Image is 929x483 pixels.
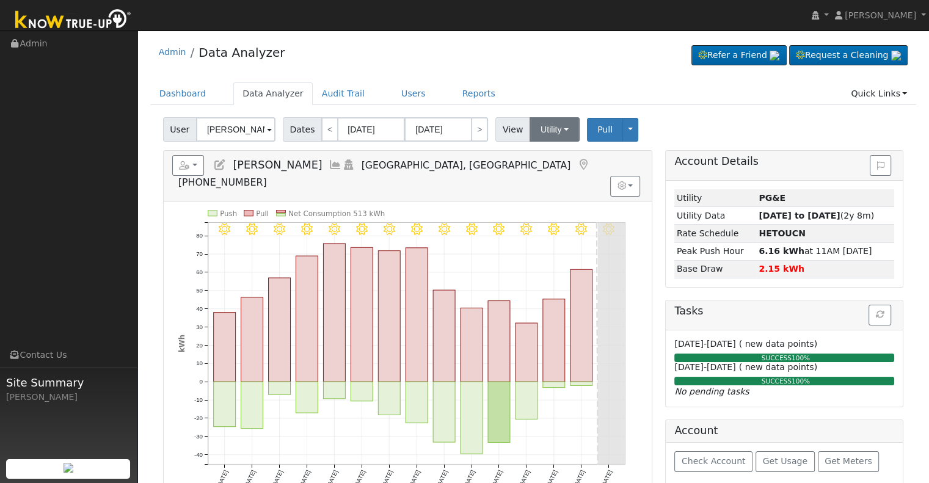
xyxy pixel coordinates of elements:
text: -10 [194,396,203,403]
a: Refer a Friend [691,45,787,66]
strong: 6.16 kWh [759,246,804,256]
a: > [471,117,488,142]
i: 8/26 - Clear [410,223,422,234]
text: 20 [196,341,203,348]
i: 8/25 - Clear [383,223,395,234]
h5: Account Details [674,155,894,168]
i: 8/24 - Clear [356,223,368,234]
a: Edit User (26036) [213,159,227,171]
button: Get Usage [756,451,815,472]
span: [DATE]-[DATE] [674,339,735,349]
button: Pull [587,118,623,142]
text: 70 [196,250,203,257]
i: 8/22 - MostlyClear [301,223,313,234]
img: retrieve [891,51,901,60]
strong: 2.15 kWh [759,264,804,274]
i: 8/23 - Clear [329,223,340,234]
rect: onclick="" [406,248,428,382]
rect: onclick="" [488,300,510,382]
text: kWh [177,335,186,352]
text: 80 [196,232,203,239]
rect: onclick="" [268,278,290,382]
strong: ID: 16178719, authorized: 02/12/25 [759,193,785,203]
span: [PHONE_NUMBER] [178,176,267,188]
i: No pending tasks [674,387,749,396]
text: 10 [196,360,203,366]
text: 0 [199,378,203,385]
i: 8/27 - MostlyClear [438,223,450,234]
a: Multi-Series Graph [329,159,342,171]
a: Audit Trail [313,82,374,105]
rect: onclick="" [213,382,235,427]
rect: onclick="" [433,382,455,442]
rect: onclick="" [570,269,592,382]
rect: onclick="" [543,299,565,382]
span: Dates [283,117,322,142]
button: Check Account [674,451,752,472]
span: ( new data points) [739,362,817,372]
span: ( new data points) [739,339,817,349]
span: Site Summary [6,374,131,391]
rect: onclick="" [241,382,263,428]
i: 8/29 - Clear [493,223,505,234]
rect: onclick="" [406,382,428,423]
img: retrieve [770,51,779,60]
button: Utility [530,117,580,142]
a: Map [577,159,590,171]
a: Request a Cleaning [789,45,908,66]
span: [GEOGRAPHIC_DATA], [GEOGRAPHIC_DATA] [362,159,571,171]
div: SUCCESS [671,354,900,363]
text: 60 [196,269,203,275]
td: Utility Data [674,207,756,225]
rect: onclick="" [516,323,537,382]
a: Admin [159,47,186,57]
i: 8/28 - Clear [465,223,477,234]
span: View [495,117,530,142]
text: Pull [256,209,269,218]
td: at 11AM [DATE] [757,242,895,260]
text: Net Consumption 513 kWh [288,209,385,218]
rect: onclick="" [570,382,592,385]
rect: onclick="" [323,244,345,382]
rect: onclick="" [351,382,373,401]
span: User [163,117,197,142]
i: 9/01 - Clear [575,223,587,234]
span: Pull [597,125,613,134]
rect: onclick="" [378,382,400,415]
img: Know True-Up [9,7,137,34]
rect: onclick="" [351,247,373,382]
a: Data Analyzer [199,45,285,60]
button: Refresh [869,305,891,325]
td: Utility [674,189,756,207]
td: Rate Schedule [674,225,756,242]
text: 40 [196,305,203,312]
text: 30 [196,324,203,330]
i: 8/19 - Clear [219,223,230,234]
td: Peak Push Hour [674,242,756,260]
rect: onclick="" [323,382,345,399]
strong: [DATE] to [DATE] [759,211,840,220]
text: -20 [194,415,203,421]
rect: onclick="" [461,308,483,382]
rect: onclick="" [488,382,510,442]
i: 8/31 - Clear [548,223,559,234]
rect: onclick="" [433,290,455,382]
rect: onclick="" [268,382,290,394]
a: Reports [453,82,505,105]
rect: onclick="" [543,382,565,387]
h5: Account [674,424,718,437]
span: 100% [792,354,810,361]
td: Base Draw [674,260,756,278]
a: Users [392,82,435,105]
a: Quick Links [842,82,916,105]
rect: onclick="" [241,297,263,382]
rect: onclick="" [296,256,318,382]
text: 50 [196,287,203,294]
strong: N [759,228,806,238]
h5: Tasks [674,305,894,318]
a: Login As (last Never) [342,159,355,171]
rect: onclick="" [516,382,537,419]
span: (2y 8m) [759,211,874,220]
a: < [321,117,338,142]
rect: onclick="" [461,382,483,454]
